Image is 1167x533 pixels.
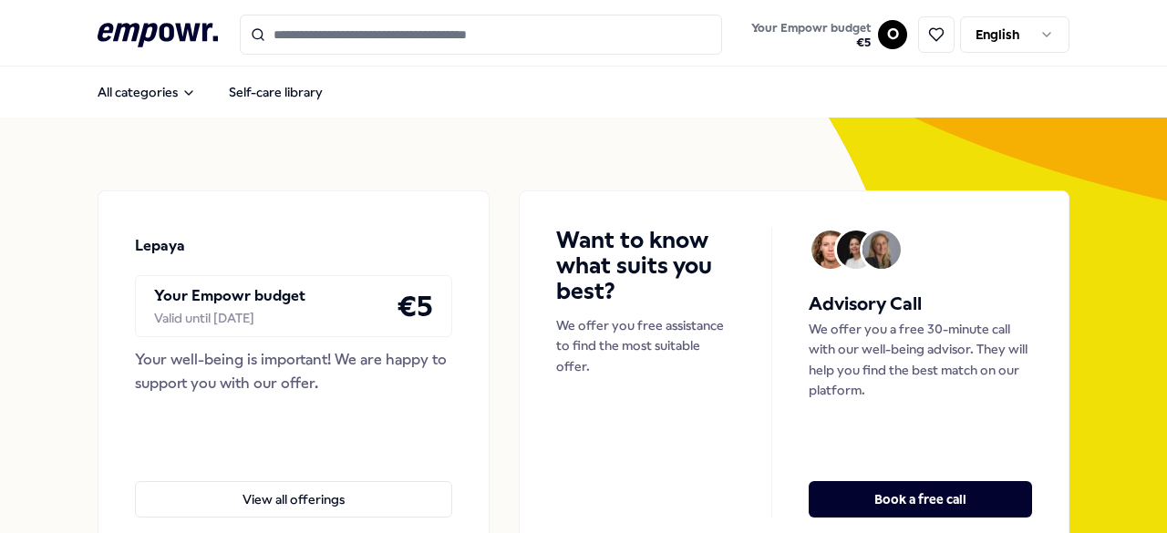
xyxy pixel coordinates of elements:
[240,15,723,55] input: Search for products, categories or subcategories
[811,231,850,269] img: Avatar
[154,308,305,328] div: Valid until [DATE]
[214,74,337,110] a: Self-care library
[556,228,735,304] h4: Want to know what suits you best?
[748,17,874,54] button: Your Empowr budget€5
[878,20,907,49] button: O
[135,234,185,258] p: Lepaya
[809,290,1032,319] h5: Advisory Call
[837,231,875,269] img: Avatar
[751,36,871,50] span: € 5
[135,481,452,518] button: View all offerings
[556,315,735,376] p: We offer you free assistance to find the most suitable offer.
[135,348,452,395] div: Your well-being is important! We are happy to support you with our offer.
[397,283,433,329] h4: € 5
[154,284,305,308] p: Your Empowr budget
[862,231,901,269] img: Avatar
[135,452,452,518] a: View all offerings
[809,319,1032,401] p: We offer you a free 30-minute call with our well-being advisor. They will help you find the best ...
[751,21,871,36] span: Your Empowr budget
[83,74,211,110] button: All categories
[83,74,337,110] nav: Main
[809,481,1032,518] button: Book a free call
[744,15,878,54] a: Your Empowr budget€5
